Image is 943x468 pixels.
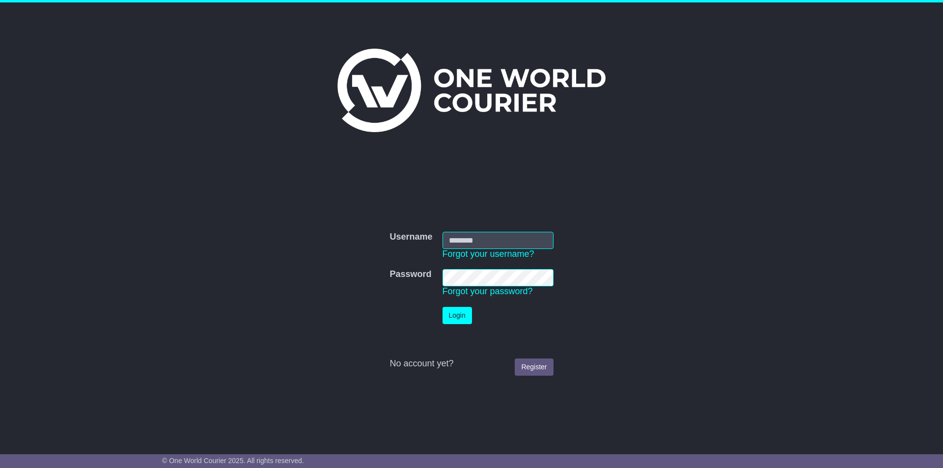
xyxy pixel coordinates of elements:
a: Register [515,358,553,376]
label: Username [389,232,432,243]
button: Login [443,307,472,324]
div: No account yet? [389,358,553,369]
img: One World [337,49,606,132]
a: Forgot your password? [443,286,533,296]
a: Forgot your username? [443,249,534,259]
span: © One World Courier 2025. All rights reserved. [162,457,304,465]
label: Password [389,269,431,280]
